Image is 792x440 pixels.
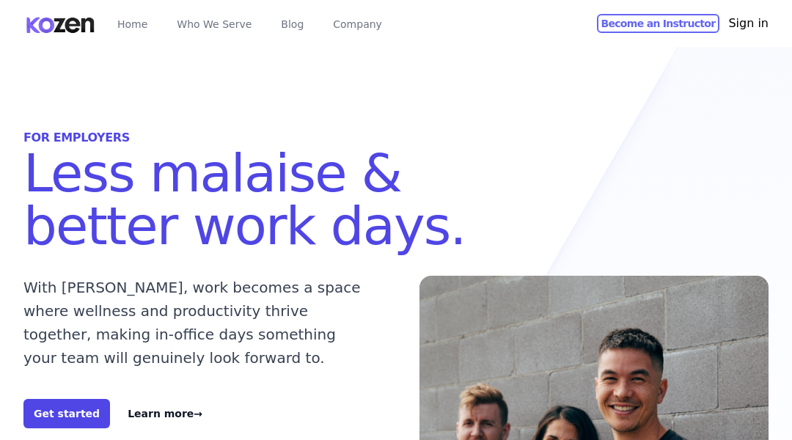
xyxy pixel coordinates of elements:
a: Learn more [128,405,202,422]
img: Kozen [23,1,97,46]
h1: Less malaise & better work days. [23,147,516,252]
a: Become an Instructor [597,14,720,33]
a: Get started [23,399,110,428]
p: With [PERSON_NAME], work becomes a space where wellness and productivity thrive together, making ... [23,276,373,370]
span: → [194,408,202,419]
h3: FOR EMPLOYERS [23,129,516,147]
button: Sign in [728,15,769,32]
